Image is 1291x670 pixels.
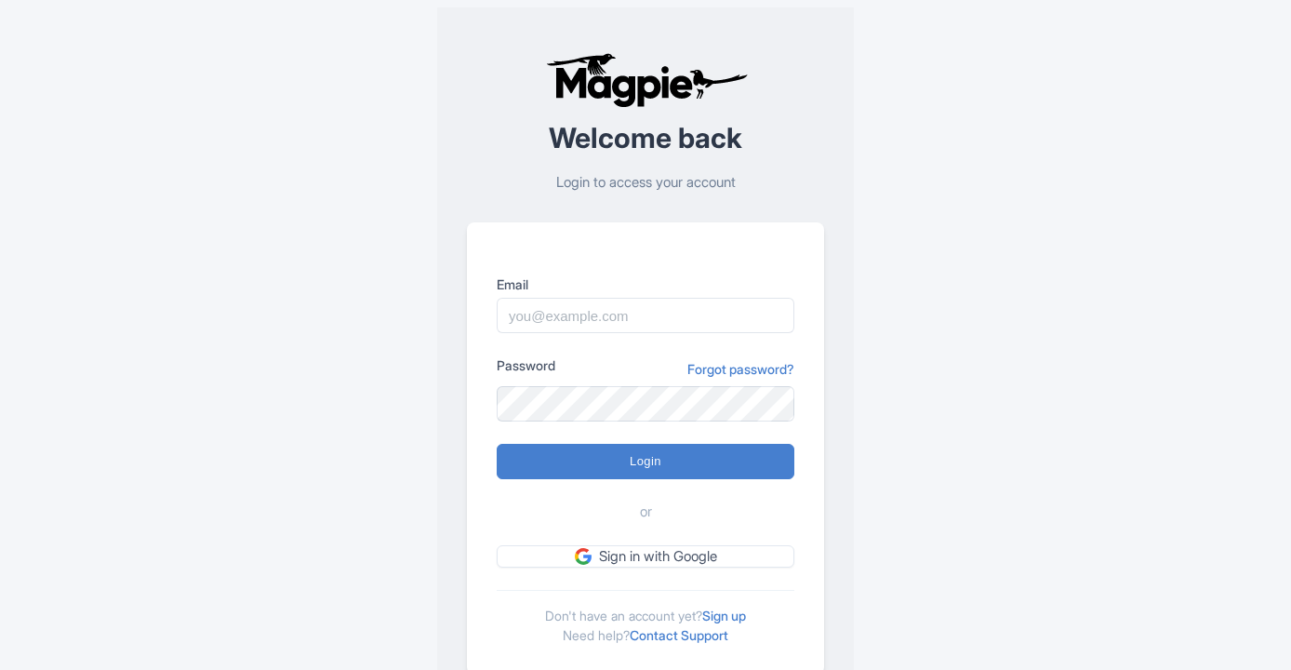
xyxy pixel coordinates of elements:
a: Sign in with Google [497,545,794,569]
a: Sign up [702,608,746,623]
div: Don't have an account yet? Need help? [497,590,794,645]
h2: Welcome back [467,123,824,154]
a: Forgot password? [687,359,794,379]
span: or [640,502,652,523]
input: you@example.com [497,298,794,333]
label: Email [497,275,794,294]
img: logo-ab69f6fb50320c5b225c76a69d11143b.png [541,52,751,108]
label: Password [497,355,555,375]
img: google.svg [575,548,592,565]
a: Contact Support [630,627,728,643]
p: Login to access your account [467,172,824,194]
input: Login [497,444,794,479]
